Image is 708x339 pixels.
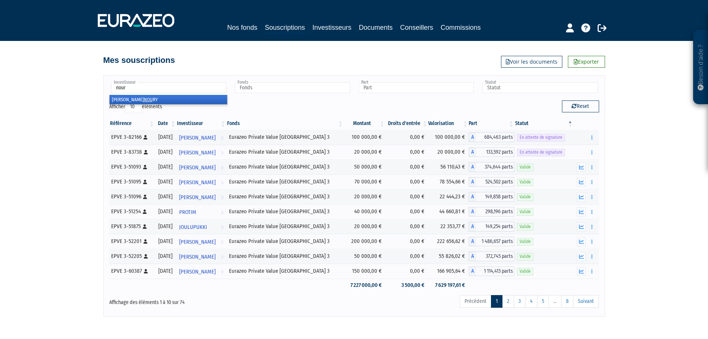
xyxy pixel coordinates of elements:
a: Conseillers [400,22,433,33]
div: Eurazeo Private Value [GEOGRAPHIC_DATA] 3 [229,178,341,186]
div: Eurazeo Private Value [GEOGRAPHIC_DATA] 3 [229,133,341,141]
span: Valide [517,179,533,186]
div: EPVE 3-51093 [111,163,152,171]
div: [DATE] [158,163,174,171]
span: 1 114,413 parts [476,266,514,276]
div: EPVE 3-52201 [111,237,152,245]
span: A [469,177,476,187]
a: JOULUPUKKI [176,219,226,234]
td: 20 000,00 € [344,189,385,204]
td: 0,00 € [385,204,428,219]
span: [PERSON_NAME] [179,250,216,264]
td: 56 110,43 € [428,160,469,175]
div: Eurazeo Private Value [GEOGRAPHIC_DATA] 3 [229,193,341,201]
a: 8 [561,295,573,308]
i: Voir l'investisseur [221,161,223,175]
a: [PERSON_NAME] [176,264,226,279]
span: 298,196 parts [476,207,514,217]
th: Référence : activer pour trier la colonne par ordre croissant [109,117,155,130]
a: Suivant [573,295,599,308]
img: 1732889491-logotype_eurazeo_blanc_rvb.png [98,14,174,27]
button: Reset [562,100,599,112]
span: Valide [517,194,533,201]
a: [PERSON_NAME] [176,249,226,264]
a: [PERSON_NAME] [176,145,226,160]
a: Voir les documents [501,56,562,68]
i: [Français] Personne physique [143,165,147,169]
td: 70 000,00 € [344,175,385,189]
span: Valide [517,268,533,275]
td: 55 826,02 € [428,249,469,264]
td: 0,00 € [385,264,428,279]
td: 166 905,64 € [428,264,469,279]
div: Affichage des éléments 1 à 10 sur 74 [109,294,307,306]
td: 20 000,00 € [344,219,385,234]
div: A - Eurazeo Private Value Europe 3 [469,162,514,172]
i: [Français] Personne physique [144,150,148,154]
div: Eurazeo Private Value [GEOGRAPHIC_DATA] 3 [229,223,341,230]
span: Valide [517,253,533,260]
td: 150 000,00 € [344,264,385,279]
span: A [469,237,476,246]
div: A - Eurazeo Private Value Europe 3 [469,266,514,276]
td: 44 660,81 € [428,204,469,219]
a: Commissions [441,22,481,33]
td: 100 000,00 € [428,130,469,145]
span: A [469,207,476,217]
i: Voir l'investisseur [221,235,223,249]
th: Valorisation: activer pour trier la colonne par ordre croissant [428,117,469,130]
span: A [469,147,476,157]
div: [DATE] [158,252,174,260]
a: Exporter [568,56,605,68]
td: 200 000,00 € [344,234,385,249]
td: 22 353,77 € [428,219,469,234]
span: A [469,252,476,261]
div: [DATE] [158,148,174,156]
div: EPVE 3-51875 [111,223,152,230]
a: 2 [502,295,514,308]
span: [PERSON_NAME] [179,176,216,189]
td: 20 000,00 € [344,145,385,160]
span: [PERSON_NAME] [179,235,216,249]
a: [PERSON_NAME] [176,175,226,189]
span: PROTIM [179,205,196,219]
span: A [469,132,476,142]
th: Investisseur: activer pour trier la colonne par ordre croissant [176,117,226,130]
div: EPVE 3-60387 [111,267,152,275]
i: Voir l'investisseur [221,265,223,279]
td: 0,00 € [385,189,428,204]
td: 7 629 197,61 € [428,279,469,292]
th: Fonds: activer pour trier la colonne par ordre croissant [226,117,344,130]
div: Eurazeo Private Value [GEOGRAPHIC_DATA] 3 [229,267,341,275]
td: 78 554,66 € [428,175,469,189]
td: 3 500,00 € [385,279,428,292]
td: 22 444,23 € [428,189,469,204]
td: 222 656,62 € [428,234,469,249]
span: [PERSON_NAME] [179,191,216,204]
a: [PERSON_NAME] [176,234,226,249]
span: A [469,162,476,172]
span: 372,745 parts [476,252,514,261]
a: Nos fonds [227,22,257,33]
span: 374,644 parts [476,162,514,172]
div: [DATE] [158,193,174,201]
span: Valide [517,208,533,215]
td: 0,00 € [385,160,428,175]
a: [PERSON_NAME] [176,130,226,145]
p: Besoin d'aide ? [696,34,705,101]
span: En attente de signature [517,149,565,156]
span: A [469,266,476,276]
div: EPVE 3-83738 [111,148,152,156]
td: 0,00 € [385,130,428,145]
span: 149,254 parts [476,222,514,231]
div: A - Eurazeo Private Value Europe 3 [469,252,514,261]
td: 0,00 € [385,249,428,264]
th: Montant: activer pour trier la colonne par ordre croissant [344,117,385,130]
a: PROTIM [176,204,226,219]
div: EPVE 3-51254 [111,208,152,215]
span: 133,592 parts [476,147,514,157]
div: [DATE] [158,208,174,215]
span: A [469,192,476,202]
th: Date: activer pour trier la colonne par ordre croissant [155,117,177,130]
div: EPVE 3-51095 [111,178,152,186]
